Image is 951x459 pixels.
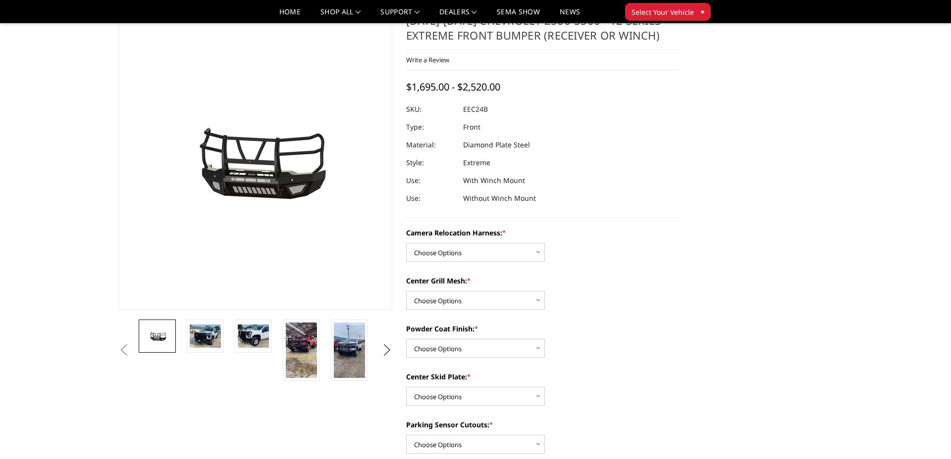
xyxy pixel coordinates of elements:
[286,322,317,378] img: 2024-2026 Chevrolet 2500-3500 - T2 Series - Extreme Front Bumper (receiver or winch)
[406,154,456,172] dt: Style:
[119,13,392,310] a: 2024-2026 Chevrolet 2500-3500 - T2 Series - Extreme Front Bumper (receiver or winch)
[406,80,500,93] span: $1,695.00 - $2,520.00
[463,172,525,189] dd: With Winch Mount
[406,275,680,286] label: Center Grill Mesh:
[320,8,361,23] a: shop all
[463,189,536,207] dd: Without Winch Mount
[632,7,694,17] span: Select Your Vehicle
[334,322,365,378] img: 2024-2026 Chevrolet 2500-3500 - T2 Series - Extreme Front Bumper (receiver or winch)
[406,189,456,207] dt: Use:
[406,323,680,334] label: Powder Coat Finish:
[406,172,456,189] dt: Use:
[406,118,456,136] dt: Type:
[406,55,449,64] a: Write a Review
[463,154,490,172] dd: Extreme
[238,324,269,348] img: 2024-2026 Chevrolet 2500-3500 - T2 Series - Extreme Front Bumper (receiver or winch)
[406,13,680,50] h1: [DATE]-[DATE] Chevrolet 2500-3500 - T2 Series - Extreme Front Bumper (receiver or winch)
[406,228,680,238] label: Camera Relocation Harness:
[406,136,456,154] dt: Material:
[142,329,173,343] img: 2024-2026 Chevrolet 2500-3500 - T2 Series - Extreme Front Bumper (receiver or winch)
[279,8,301,23] a: Home
[406,100,456,118] dt: SKU:
[701,6,704,17] span: ▾
[497,8,540,23] a: SEMA Show
[380,343,395,358] button: Next
[406,419,680,430] label: Parking Sensor Cutouts:
[380,8,420,23] a: Support
[463,136,530,154] dd: Diamond Plate Steel
[116,343,131,358] button: Previous
[463,100,488,118] dd: EEC24B
[463,118,480,136] dd: Front
[901,412,951,459] iframe: Chat Widget
[439,8,477,23] a: Dealers
[560,8,580,23] a: News
[625,3,711,21] button: Select Your Vehicle
[406,371,680,382] label: Center Skid Plate:
[190,324,221,348] img: 2024-2026 Chevrolet 2500-3500 - T2 Series - Extreme Front Bumper (receiver or winch)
